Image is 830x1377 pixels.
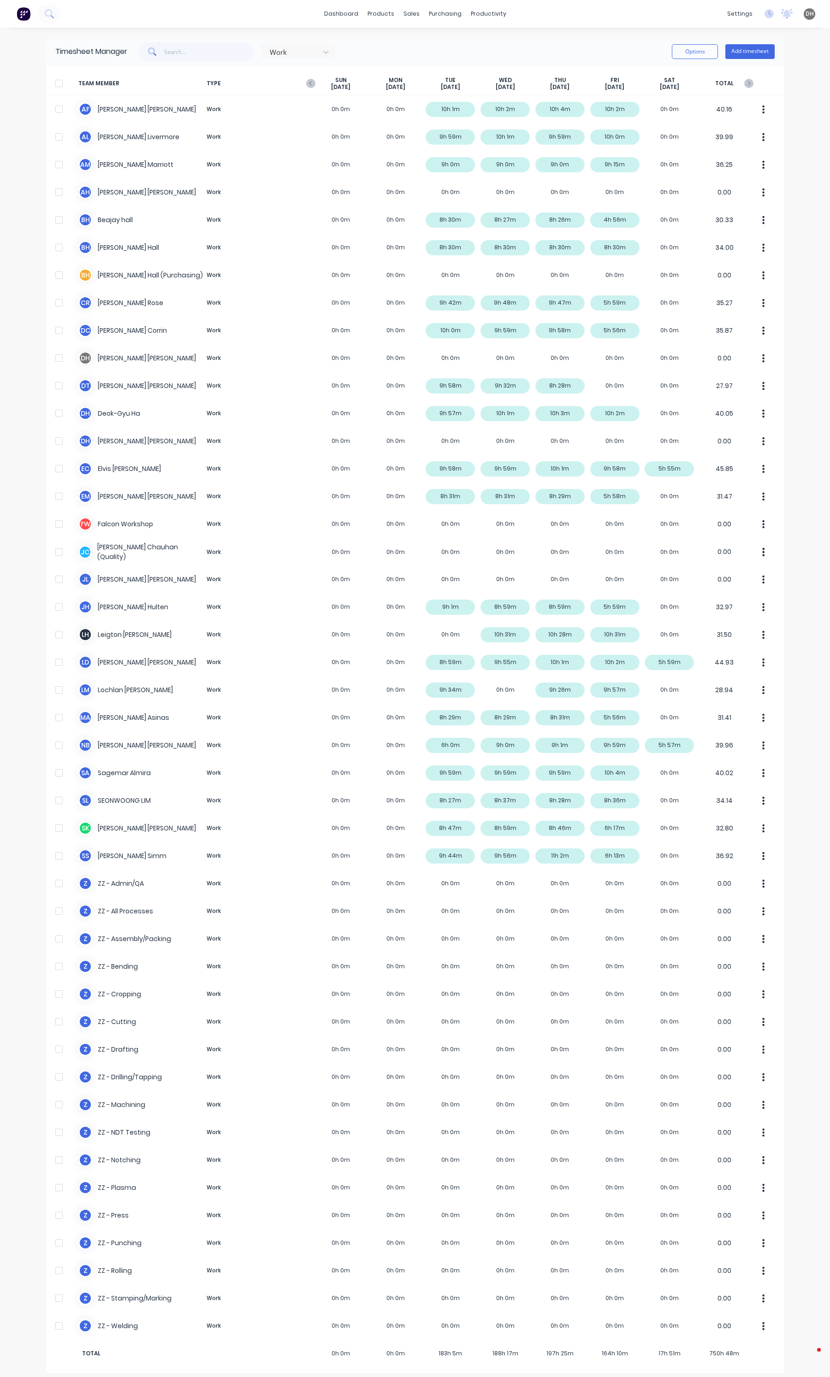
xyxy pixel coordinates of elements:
span: MON [389,76,403,84]
div: sales [399,7,424,21]
span: TOTAL [78,1349,249,1358]
div: settings [723,7,757,21]
span: TYPE [203,76,314,91]
span: FRI [611,76,619,84]
span: [DATE] [441,83,460,91]
span: TEAM MEMBER [78,76,203,91]
span: TUE [445,76,456,84]
input: Search... [164,42,254,61]
div: productivity [466,7,511,21]
iframe: Intercom live chat [799,1346,821,1368]
span: TOTAL [697,76,752,91]
img: Factory [17,7,30,21]
span: 183h 5m [423,1349,478,1358]
span: 0h 0m [368,1349,423,1358]
span: 164h 10m [587,1349,642,1358]
span: 17h 51m [642,1349,697,1358]
span: [DATE] [660,83,679,91]
span: [DATE] [605,83,624,91]
span: SUN [335,76,347,84]
span: [DATE] [386,83,405,91]
button: Options [672,44,718,59]
span: [DATE] [550,83,569,91]
span: 197h 25m [533,1349,587,1358]
span: [DATE] [496,83,515,91]
span: [DATE] [331,83,350,91]
div: purchasing [424,7,466,21]
span: THU [554,76,566,84]
span: 188h 17m [478,1349,533,1358]
a: dashboard [320,7,363,21]
span: WED [499,76,512,84]
div: Timesheet Manager [55,46,127,57]
span: SAT [664,76,675,84]
span: DH [806,10,814,18]
span: 0h 0m [314,1349,368,1358]
span: 750h 48m [697,1349,752,1358]
button: Add timesheet [725,44,775,59]
div: products [363,7,399,21]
